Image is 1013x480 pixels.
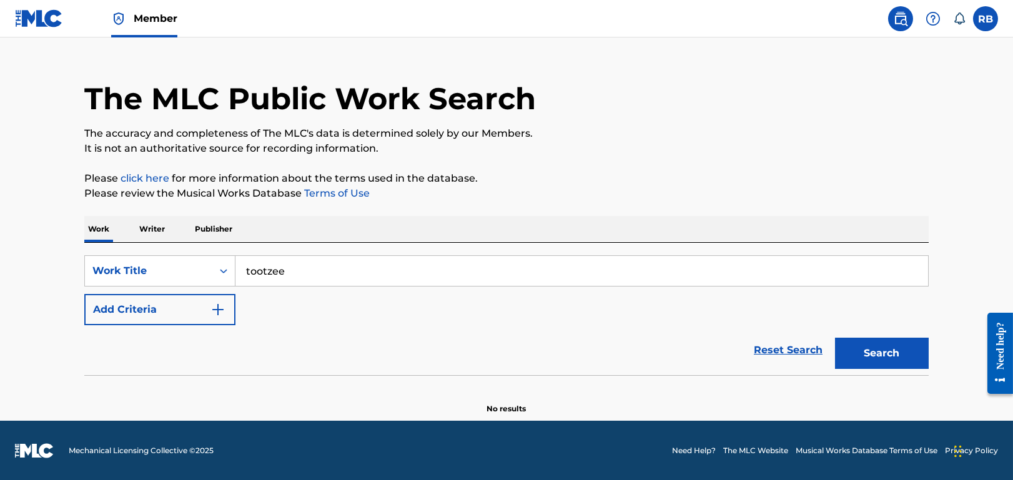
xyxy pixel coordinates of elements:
[302,187,370,199] a: Terms of Use
[121,172,169,184] a: click here
[134,11,177,26] span: Member
[951,420,1013,480] iframe: Chat Widget
[973,6,998,31] div: User Menu
[191,216,236,242] p: Publisher
[15,9,63,27] img: MLC Logo
[84,255,929,375] form: Search Form
[672,445,716,456] a: Need Help?
[84,141,929,156] p: It is not an authoritative source for recording information.
[84,80,536,117] h1: The MLC Public Work Search
[487,388,526,414] p: No results
[888,6,913,31] a: Public Search
[926,11,941,26] img: help
[921,6,946,31] div: Help
[84,216,113,242] p: Work
[92,263,205,278] div: Work Title
[748,336,829,364] a: Reset Search
[84,294,235,325] button: Add Criteria
[835,338,929,369] button: Search
[84,186,929,201] p: Please review the Musical Works Database
[796,445,937,456] a: Musical Works Database Terms of Use
[723,445,788,456] a: The MLC Website
[945,445,998,456] a: Privacy Policy
[15,443,54,458] img: logo
[893,11,908,26] img: search
[69,445,214,456] span: Mechanical Licensing Collective © 2025
[111,11,126,26] img: Top Rightsholder
[978,303,1013,404] iframe: Resource Center
[954,433,962,470] div: Drag
[953,12,966,25] div: Notifications
[84,171,929,186] p: Please for more information about the terms used in the database.
[136,216,169,242] p: Writer
[210,302,225,317] img: 9d2ae6d4665cec9f34b9.svg
[84,126,929,141] p: The accuracy and completeness of The MLC's data is determined solely by our Members.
